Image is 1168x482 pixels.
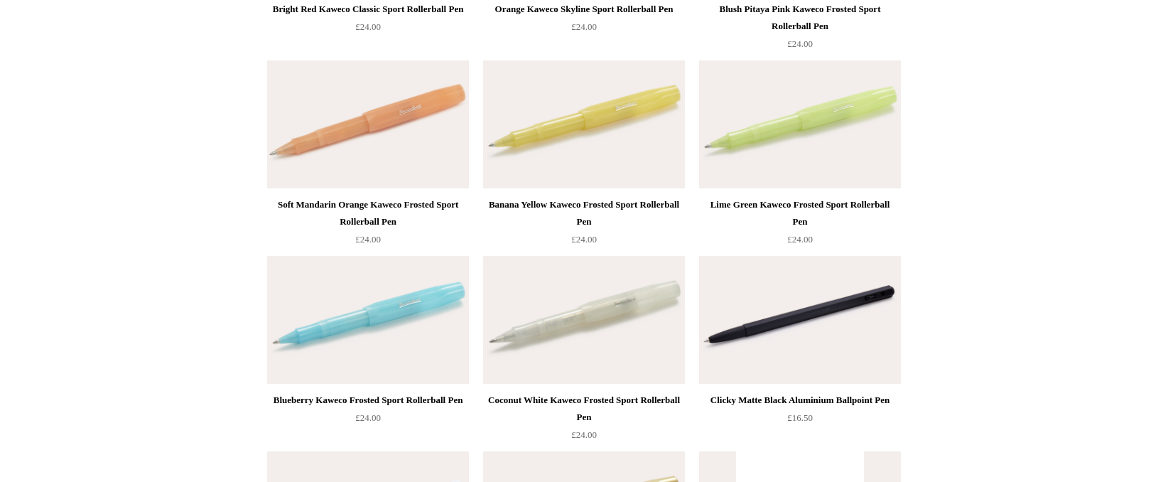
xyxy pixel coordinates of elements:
[699,256,901,384] a: Clicky Matte Black Aluminium Ballpoint Pen Clicky Matte Black Aluminium Ballpoint Pen
[483,392,685,450] a: Coconut White Kaweco Frosted Sport Rollerball Pen £24.00
[355,234,381,245] span: £24.00
[571,234,597,245] span: £24.00
[267,392,469,450] a: Blueberry Kaweco Frosted Sport Rollerball Pen £24.00
[699,60,901,188] a: Lime Green Kaweco Frosted Sport Rollerball Pen Lime Green Kaweco Frosted Sport Rollerball Pen
[699,256,901,384] img: Clicky Matte Black Aluminium Ballpoint Pen
[487,392,681,426] div: Coconut White Kaweco Frosted Sport Rollerball Pen
[699,196,901,255] a: Lime Green Kaweco Frosted Sport Rollerball Pen £24.00
[487,1,681,18] div: Orange Kaweco Skyline Sport Rollerball Pen
[699,60,901,188] img: Lime Green Kaweco Frosted Sport Rollerball Pen
[483,60,685,188] img: Banana Yellow Kaweco Frosted Sport Rollerball Pen
[703,196,897,230] div: Lime Green Kaweco Frosted Sport Rollerball Pen
[483,256,685,384] img: Coconut White Kaweco Frosted Sport Rollerball Pen
[355,21,381,32] span: £24.00
[703,1,897,35] div: Blush Pitaya Pink Kaweco Frosted Sport Rollerball Pen
[703,392,897,409] div: Clicky Matte Black Aluminium Ballpoint Pen
[271,1,465,18] div: Bright Red Kaweco Classic Sport Rollerball Pen
[487,196,681,230] div: Banana Yellow Kaweco Frosted Sport Rollerball Pen
[787,38,813,49] span: £24.00
[267,60,469,188] a: Soft Mandarin Orange Kaweco Frosted Sport Rollerball Pen Soft Mandarin Orange Kaweco Frosted Spor...
[267,1,469,59] a: Bright Red Kaweco Classic Sport Rollerball Pen £24.00
[571,21,597,32] span: £24.00
[699,1,901,59] a: Blush Pitaya Pink Kaweco Frosted Sport Rollerball Pen £24.00
[483,60,685,188] a: Banana Yellow Kaweco Frosted Sport Rollerball Pen Banana Yellow Kaweco Frosted Sport Rollerball Pen
[271,196,465,230] div: Soft Mandarin Orange Kaweco Frosted Sport Rollerball Pen
[571,429,597,440] span: £24.00
[267,196,469,255] a: Soft Mandarin Orange Kaweco Frosted Sport Rollerball Pen £24.00
[483,256,685,384] a: Coconut White Kaweco Frosted Sport Rollerball Pen Coconut White Kaweco Frosted Sport Rollerball Pen
[787,412,813,423] span: £16.50
[355,412,381,423] span: £24.00
[267,256,469,384] a: Blueberry Kaweco Frosted Sport Rollerball Pen Blueberry Kaweco Frosted Sport Rollerball Pen
[787,234,813,245] span: £24.00
[267,60,469,188] img: Soft Mandarin Orange Kaweco Frosted Sport Rollerball Pen
[267,256,469,384] img: Blueberry Kaweco Frosted Sport Rollerball Pen
[483,1,685,59] a: Orange Kaweco Skyline Sport Rollerball Pen £24.00
[271,392,465,409] div: Blueberry Kaweco Frosted Sport Rollerball Pen
[483,196,685,255] a: Banana Yellow Kaweco Frosted Sport Rollerball Pen £24.00
[699,392,901,450] a: Clicky Matte Black Aluminium Ballpoint Pen £16.50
